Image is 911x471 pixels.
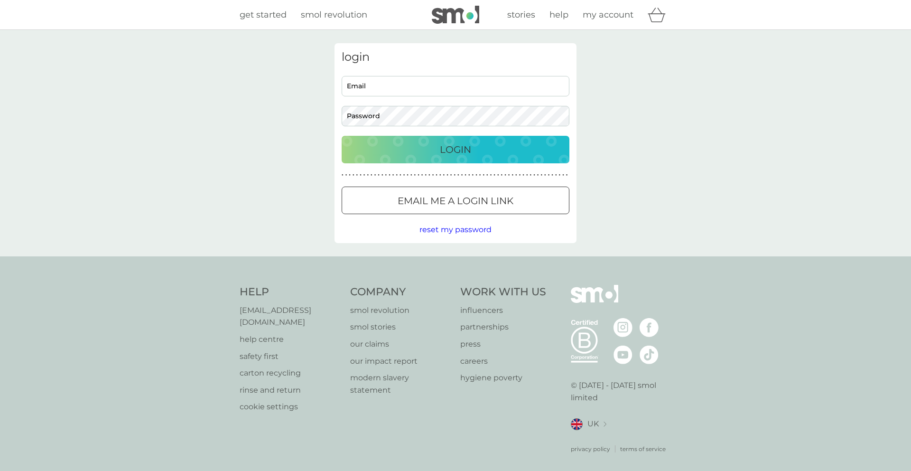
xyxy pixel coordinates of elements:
p: ● [551,173,553,178]
p: ● [533,173,535,178]
p: ● [562,173,564,178]
p: ● [508,173,510,178]
img: visit the smol Instagram page [614,318,632,337]
span: reset my password [419,225,492,234]
p: ● [497,173,499,178]
p: ● [548,173,550,178]
p: ● [443,173,445,178]
p: ● [414,173,416,178]
a: get started [240,8,287,22]
p: ● [468,173,470,178]
a: hygiene poverty [460,372,546,384]
span: my account [583,9,633,20]
a: cookie settings [240,401,341,413]
span: UK [587,418,599,430]
p: ● [410,173,412,178]
a: partnerships [460,321,546,333]
p: ● [421,173,423,178]
h4: Help [240,285,341,300]
p: ● [486,173,488,178]
h4: Work With Us [460,285,546,300]
p: ● [501,173,503,178]
p: ● [345,173,347,178]
p: ● [432,173,434,178]
a: safety first [240,350,341,363]
p: ● [530,173,532,178]
p: ● [392,173,394,178]
p: ● [511,173,513,178]
p: ● [540,173,542,178]
p: ● [360,173,362,178]
a: careers [460,355,546,367]
div: basket [648,5,671,24]
p: ● [472,173,474,178]
p: ● [353,173,354,178]
a: press [460,338,546,350]
img: select a new location [604,422,606,427]
p: ● [378,173,380,178]
p: ● [522,173,524,178]
a: [EMAIL_ADDRESS][DOMAIN_NAME] [240,304,341,329]
p: ● [389,173,390,178]
p: ● [566,173,568,178]
a: our impact report [350,355,451,367]
p: ● [483,173,484,178]
a: smol stories [350,321,451,333]
p: ● [342,173,344,178]
p: ● [381,173,383,178]
p: ● [403,173,405,178]
p: ● [515,173,517,178]
a: help centre [240,333,341,346]
span: get started [240,9,287,20]
a: influencers [460,304,546,317]
p: ● [475,173,477,178]
p: ● [461,173,463,178]
span: stories [507,9,535,20]
p: ● [385,173,387,178]
a: my account [583,8,633,22]
p: ● [371,173,372,178]
p: ● [559,173,561,178]
p: modern slavery statement [350,372,451,396]
a: terms of service [620,444,666,453]
a: our claims [350,338,451,350]
p: ● [396,173,398,178]
p: ● [439,173,441,178]
a: carton recycling [240,367,341,379]
p: ● [465,173,466,178]
img: visit the smol Facebook page [640,318,659,337]
p: ● [349,173,351,178]
p: ● [493,173,495,178]
p: ● [428,173,430,178]
a: smol revolution [350,304,451,317]
p: ● [436,173,437,178]
p: ● [457,173,459,178]
a: stories [507,8,535,22]
p: ● [418,173,419,178]
a: privacy policy [571,444,610,453]
button: reset my password [419,224,492,236]
span: help [549,9,568,20]
a: help [549,8,568,22]
p: Email me a login link [398,193,513,208]
p: ● [479,173,481,178]
p: ● [504,173,506,178]
h4: Company [350,285,451,300]
span: smol revolution [301,9,367,20]
p: ● [400,173,401,178]
h3: login [342,50,569,64]
a: rinse and return [240,384,341,396]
